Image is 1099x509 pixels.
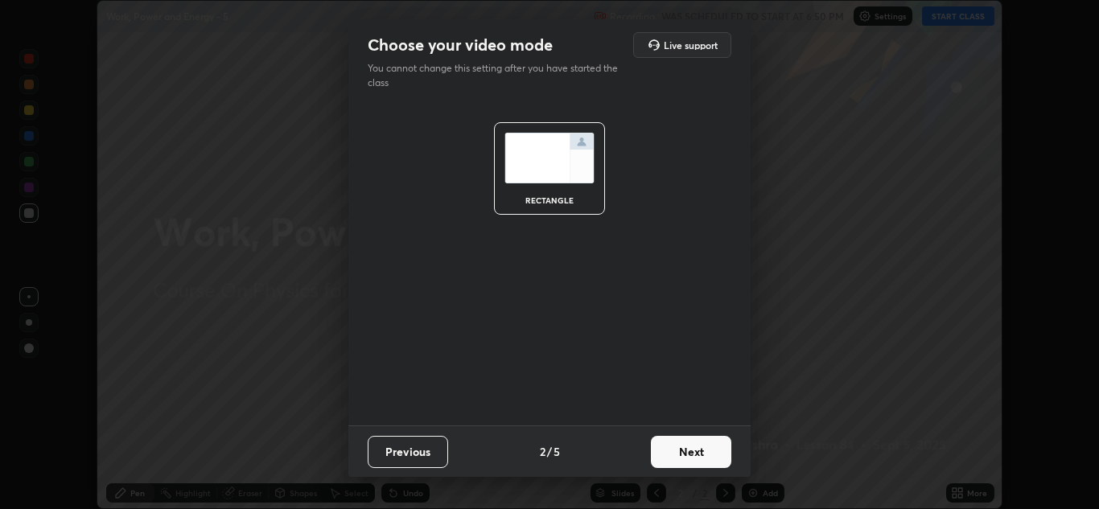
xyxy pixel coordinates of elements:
h4: 2 [540,443,545,460]
h4: 5 [554,443,560,460]
h4: / [547,443,552,460]
img: normalScreenIcon.ae25ed63.svg [504,133,595,183]
h5: Live support [664,40,718,50]
p: You cannot change this setting after you have started the class [368,61,628,90]
div: rectangle [517,196,582,204]
button: Next [651,436,731,468]
h2: Choose your video mode [368,35,553,55]
button: Previous [368,436,448,468]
